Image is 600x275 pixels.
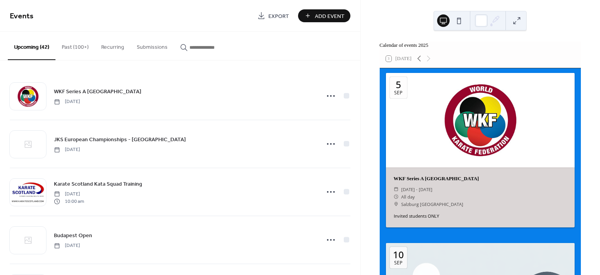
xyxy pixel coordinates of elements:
div: Sep [394,90,402,95]
button: Add Event [298,9,350,22]
div: ​ [394,193,399,200]
div: Calendar of events 2025 [380,42,581,49]
span: [DATE] [54,242,80,249]
span: [DATE] - [DATE] [401,186,432,193]
a: Export [252,9,295,22]
div: 10 [393,250,404,259]
span: All day [401,193,415,200]
a: WKF Series A [GEOGRAPHIC_DATA] [54,87,141,96]
span: Budapest Open [54,232,92,240]
button: Submissions [130,32,174,59]
span: [DATE] [54,98,80,105]
div: ​ [394,200,399,208]
div: ​ [394,186,399,193]
span: Events [10,9,34,24]
button: Recurring [95,32,130,59]
span: WKF Series A [GEOGRAPHIC_DATA] [54,88,141,96]
span: Add Event [315,12,345,20]
span: JKS European Championships - [GEOGRAPHIC_DATA] [54,136,186,144]
div: Invited students ONLY [386,213,575,220]
span: Export [268,12,289,20]
a: Budapest Open [54,231,92,240]
span: [DATE] [54,146,80,153]
div: WKF Series A [GEOGRAPHIC_DATA] [386,175,575,183]
a: Karate Scotland Kata Squad Training [54,179,142,188]
span: [DATE] [54,191,84,198]
button: Past (100+) [55,32,95,59]
span: 10:00 am [54,198,84,205]
div: 5 [396,80,401,89]
span: Salzburg [GEOGRAPHIC_DATA] [401,200,463,208]
button: Upcoming (42) [8,32,55,60]
div: Sep [394,261,402,265]
a: JKS European Championships - [GEOGRAPHIC_DATA] [54,135,186,144]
